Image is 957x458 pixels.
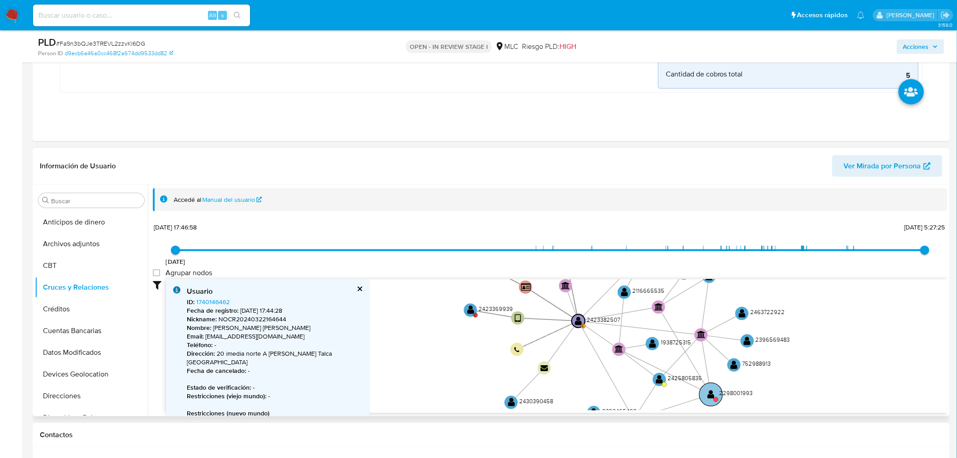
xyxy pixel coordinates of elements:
button: Cuentas Bancarias [35,320,148,342]
text:  [708,390,715,399]
text:  [514,347,520,353]
button: Ver Mirada por Persona [832,155,943,177]
b: Fecha de registro : [187,306,238,315]
text: 2392465499 [602,407,637,415]
b: Nombre : [187,323,211,332]
b: PLD [38,35,56,49]
b: Email : [187,332,204,341]
b: Restricciones (nuevo mundo) [187,409,270,418]
p: [PERSON_NAME] [PERSON_NAME] [187,324,362,332]
p: [EMAIL_ADDRESS][DOMAIN_NAME] [187,332,362,341]
text: 2423369939 [479,305,513,313]
p: - [187,383,362,392]
button: cerrar [356,286,362,292]
text:  [515,314,521,323]
text:  [739,309,746,318]
b: Estado de verificación : [187,383,251,392]
text:  [744,336,751,346]
span: Riesgo PLD: [522,42,576,52]
text: 2298001993 [720,389,753,397]
text: 2463722922 [750,308,785,316]
text:  [649,339,656,348]
p: 20 imedia norte A [PERSON_NAME] Talca [GEOGRAPHIC_DATA] [187,349,362,367]
text: 752988913 [742,359,771,367]
button: CBT [35,255,148,277]
span: Alt [209,11,216,19]
p: aline.magdaleno@mercadolibre.com [886,11,938,19]
text:  [508,398,515,407]
text:  [467,305,474,315]
span: Ver Mirada por Persona [844,155,921,177]
b: Teléfono : [187,340,213,349]
p: - [187,392,362,401]
text:  [731,360,738,370]
text:  [656,375,663,384]
button: Devices Geolocation [35,363,148,385]
button: search-icon [228,9,246,22]
div: Usuario [187,286,362,296]
b: Nickname : [187,315,217,324]
text:  [654,303,663,310]
b: Person ID [38,49,63,57]
button: Direcciones [35,385,148,407]
p: - [187,341,362,349]
span: Agrupar nodos [166,268,212,277]
a: Salir [941,10,950,20]
text:  [697,330,706,338]
button: Anticipos de dinero [35,211,148,233]
p: OPEN - IN REVIEW STAGE I [406,40,492,53]
input: Buscar usuario o caso... [33,10,250,21]
b: ID : [187,297,194,306]
text:  [591,408,598,417]
button: Archivos adjuntos [35,233,148,255]
span: # Fa9n3bQJe3TREVL2zzvKl6DG [56,39,145,48]
text: C [474,312,477,318]
text: 2430390458 [520,397,554,405]
span: [DATE] 5:27:25 [905,223,945,232]
text:  [575,316,583,326]
button: Acciones [897,39,944,54]
text: 1938725315 [661,338,691,346]
text:  [706,272,713,281]
button: Créditos [35,298,148,320]
text:  [615,345,624,353]
text: C [582,323,585,329]
a: Manual del usuario [203,196,262,204]
span: 3.158.0 [938,21,952,29]
button: Datos Modificados [35,342,148,363]
text:  [562,281,570,289]
p: - [187,367,362,375]
b: Dirección : [187,349,215,358]
h1: Contactos [40,430,943,439]
h1: Información de Usuario [40,162,116,171]
b: Fecha de cancelado : [187,366,246,375]
input: Buscar [51,197,141,205]
span: Accedé al [174,196,201,204]
text: 2425805835 [668,374,702,382]
text: 2396569483 [756,335,790,343]
text:  [521,283,531,291]
span: [DATE] 17:46:58 [154,223,197,232]
text:  [621,287,628,297]
input: Agrupar nodos [153,269,160,277]
button: Buscar [42,197,49,204]
span: Acciones [903,39,929,54]
text: 2116665535 [633,286,665,295]
a: 1740146462 [196,297,230,306]
a: Notificaciones [857,11,865,19]
button: Dispositivos Point [35,407,148,429]
text:  [540,364,548,372]
text: 2423382507 [587,315,621,324]
span: s [221,11,224,19]
div: MLC [495,42,518,52]
a: d9ecb6a46a0cc468f2a674dd9533dd82 [65,49,173,57]
span: HIGH [559,41,576,52]
button: Cruces y Relaciones [35,277,148,298]
span: [DATE] [166,257,185,266]
p: NOCR20240322164644 [187,315,362,324]
span: Accesos rápidos [797,10,848,20]
p: [DATE] 17:44:28 [187,306,362,315]
b: Restricciones (viejo mundo) : [187,391,266,401]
